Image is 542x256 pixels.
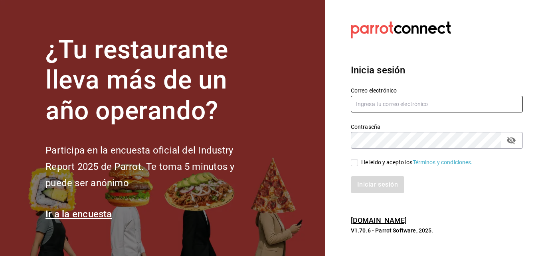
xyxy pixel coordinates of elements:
[351,124,523,129] label: Contraseña
[45,142,261,191] h2: Participa en la encuesta oficial del Industry Report 2025 de Parrot. Te toma 5 minutos y puede se...
[351,216,407,224] a: [DOMAIN_NAME]
[351,226,523,234] p: V1.70.6 - Parrot Software, 2025.
[45,35,261,126] h1: ¿Tu restaurante lleva más de un año operando?
[361,158,473,167] div: He leído y acepto los
[351,87,523,93] label: Correo electrónico
[45,209,112,220] a: Ir a la encuesta
[351,63,523,77] h3: Inicia sesión
[351,96,523,112] input: Ingresa tu correo electrónico
[413,159,473,165] a: Términos y condiciones.
[504,134,518,147] button: passwordField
